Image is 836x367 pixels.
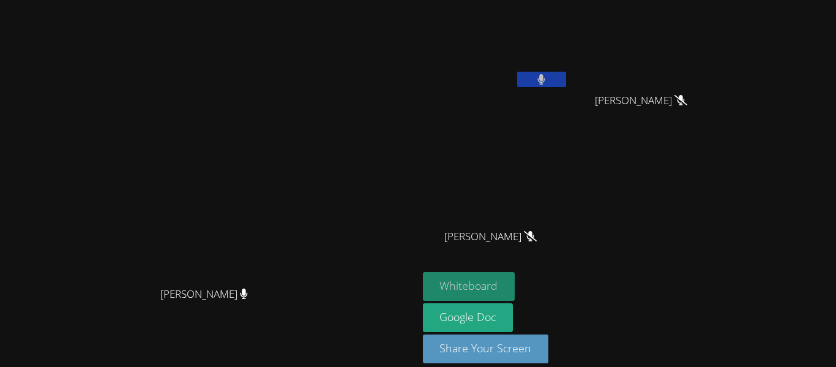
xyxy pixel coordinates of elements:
[423,303,513,332] a: Google Doc
[160,286,248,303] span: [PERSON_NAME]
[595,92,687,110] span: [PERSON_NAME]
[423,335,549,363] button: Share Your Screen
[444,228,537,246] span: [PERSON_NAME]
[423,272,515,301] button: Whiteboard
